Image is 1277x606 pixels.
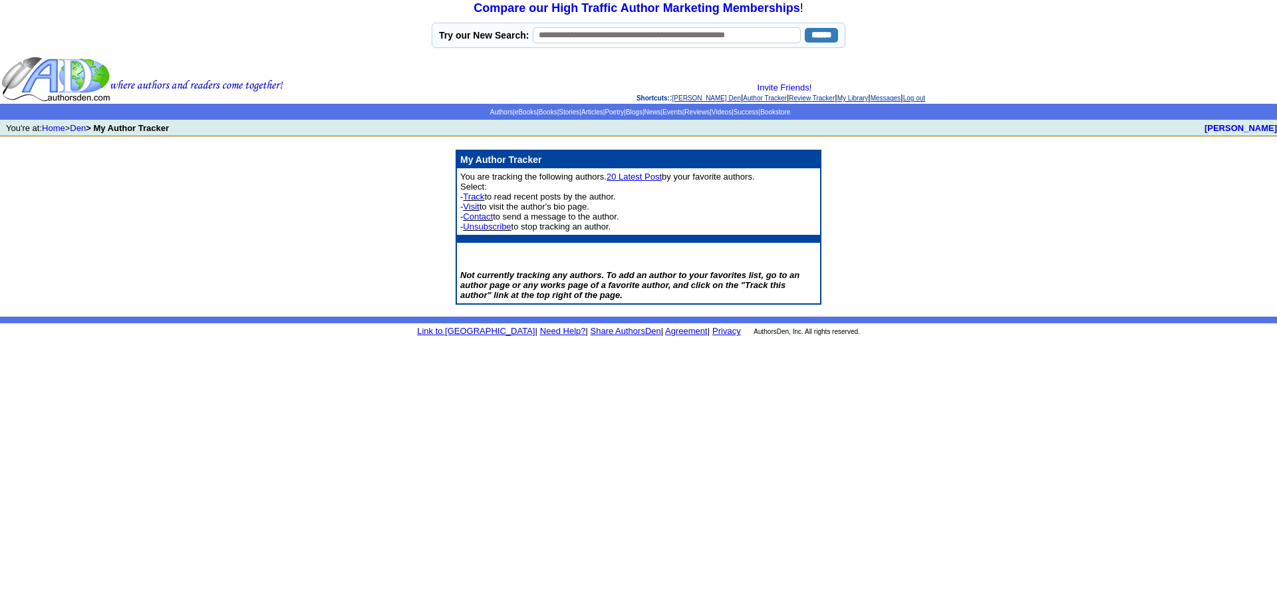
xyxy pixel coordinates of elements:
b: > My Author Tracker [86,123,169,133]
a: 20 Latest Post [607,172,662,182]
a: Stories [559,108,579,116]
a: Messages [871,94,901,102]
label: Try our New Search: [439,30,529,41]
font: AuthorsDen, Inc. All rights reserved. [754,328,860,335]
font: You're at: > [6,123,169,133]
font: You are tracking the following authors. by your favorite authors. Select: - to read recent posts ... [460,172,755,231]
span: Shortcuts: [637,94,670,102]
a: Agreement [665,326,708,336]
a: Compare our High Traffic Author Marketing Memberships [474,1,799,15]
a: eBooks [515,108,537,116]
a: Review Tracker [789,94,835,102]
a: [PERSON_NAME] Den [672,94,741,102]
div: : | | | | | [286,82,1276,102]
a: Blogs [626,108,642,116]
font: | [585,326,587,336]
a: Authors [490,108,513,116]
a: News [644,108,661,116]
a: Log out [903,94,925,102]
img: header_logo2.gif [1,56,283,102]
a: Invite Friends! [758,82,812,92]
font: Unsubscribe [463,222,511,231]
font: | [663,326,710,336]
img: shim.gif [460,238,462,239]
a: My Library [837,94,869,102]
a: Events [662,108,683,116]
a: Privacy [712,326,741,336]
font: Visit [463,202,479,212]
a: Books [539,108,557,116]
font: Not currently tracking any authors. To add an author to your favorites list, go to an author page... [460,270,799,300]
a: Bookstore [760,108,790,116]
a: Reviews [684,108,710,116]
font: Contact [463,212,493,222]
font: | [661,326,663,336]
a: Videos [712,108,732,116]
a: Success [734,108,759,116]
a: Poetry [605,108,624,116]
a: Link to [GEOGRAPHIC_DATA] [417,326,535,336]
font: | [535,326,537,336]
a: Need Help? [540,326,586,336]
font: Track [463,192,484,202]
a: Den [70,123,86,133]
a: Home [42,123,65,133]
a: [PERSON_NAME] [1205,123,1277,133]
a: Articles [581,108,603,116]
a: Author Tracker [743,94,787,102]
font: ! [474,1,803,15]
a: Share AuthorsDen [591,326,661,336]
p: My Author Tracker [460,154,817,165]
